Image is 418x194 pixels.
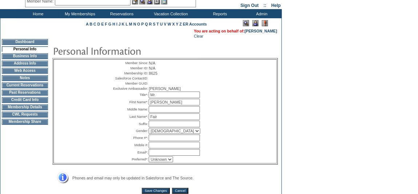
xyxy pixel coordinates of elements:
[2,68,48,74] td: Web Access
[262,20,268,26] img: Log Concern/Member Elevation
[111,135,148,141] td: Phone #*:
[111,156,148,162] td: Preferred*:
[2,104,48,110] td: Membership Details
[264,3,266,8] span: ::
[179,22,182,26] a: Z
[86,22,88,26] a: A
[172,22,175,26] a: X
[198,9,240,18] td: Reports
[108,22,111,26] a: G
[111,61,148,65] td: Member Since:
[2,39,48,45] td: Dashboard
[172,188,188,194] input: Cancel
[111,106,148,113] td: Middle Name:
[129,22,132,26] a: M
[183,22,207,26] a: ER Accounts
[2,90,48,96] td: Past Reservations
[271,3,281,8] a: Help
[111,92,148,98] td: Title*:
[72,176,193,180] span: Phones and email may only be updated in Salesforce and The Source.
[58,9,100,18] td: My Memberships
[240,3,258,8] a: Sign Out
[111,121,148,127] td: Suffix:
[149,66,155,70] span: N/A
[168,22,171,26] a: W
[240,9,282,18] td: Admin
[111,66,148,70] td: Member ID:
[89,22,92,26] a: B
[133,22,136,26] a: N
[111,99,148,105] td: First Name*:
[142,188,170,194] input: Save Changes
[2,61,48,66] td: Address Info
[97,22,100,26] a: D
[176,22,178,26] a: Y
[160,22,163,26] a: U
[2,82,48,88] td: Current Reservations
[153,22,155,26] a: S
[149,22,152,26] a: R
[164,22,166,26] a: V
[111,76,148,81] td: Salesforce ContactID:
[2,119,48,125] td: Membership Share
[2,46,48,52] td: Personal Info
[149,86,181,91] span: [PERSON_NAME]
[111,81,148,86] td: Member GUID:
[145,22,148,26] a: Q
[2,97,48,103] td: Credit Card Info
[111,128,148,134] td: Gender:
[111,113,148,120] td: Last Name*:
[101,22,104,26] a: E
[100,9,142,18] td: Reservations
[16,9,58,18] td: Home
[194,34,203,38] a: Clear
[116,22,117,26] a: I
[122,22,125,26] a: K
[245,29,277,33] a: [PERSON_NAME]
[137,22,140,26] a: O
[156,22,159,26] a: T
[112,22,115,26] a: H
[111,142,148,148] td: Mobile #:
[111,71,148,75] td: Membership ID:
[2,112,48,117] td: CWL Requests
[118,22,121,26] a: J
[149,71,157,75] span: 8625
[252,20,258,26] img: Impersonate
[111,149,148,156] td: Email*:
[2,75,48,81] td: Notes
[93,22,96,26] a: C
[142,9,198,18] td: Vacation Collection
[111,86,148,91] td: Exclusive Ambassador:
[105,22,107,26] a: F
[141,22,144,26] a: P
[53,43,198,58] img: pgTtlPersonalInfo.gif
[2,53,48,59] td: Business Info
[194,29,277,33] span: You are acting on behalf of:
[125,22,128,26] a: L
[149,61,155,65] span: N/A
[52,172,69,184] img: Address Info
[243,20,249,26] img: View Mode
